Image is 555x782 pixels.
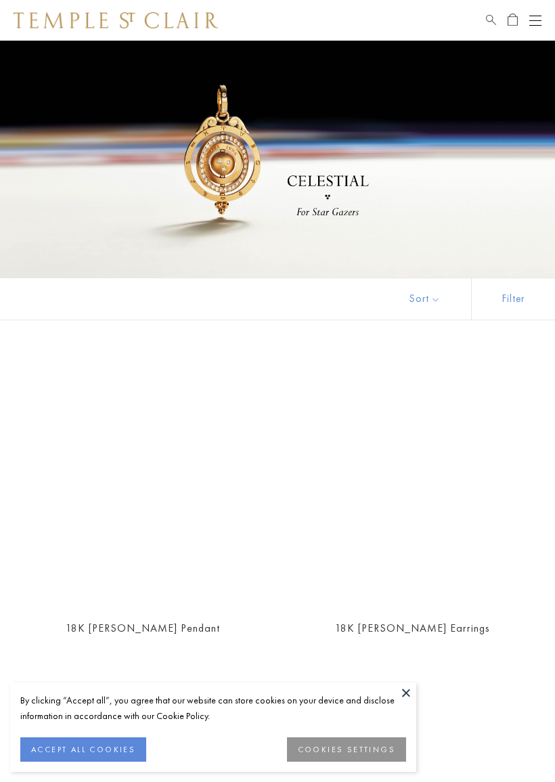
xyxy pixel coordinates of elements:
[486,12,496,28] a: Search
[66,621,220,635] a: 18K [PERSON_NAME] Pendant
[14,12,218,28] img: Temple St. Clair
[508,12,518,28] a: Open Shopping Bag
[20,693,406,724] div: By clicking “Accept all”, you agree that our website can store cookies on your device and disclos...
[379,278,471,320] button: Show sort by
[487,718,541,768] iframe: Gorgias live chat messenger
[471,278,555,320] button: Show filters
[529,12,541,28] button: Open navigation
[20,737,146,762] button: ACCEPT ALL COOKIES
[287,737,406,762] button: COOKIES SETTINGS
[16,354,269,607] a: P34861-LUNAHABMP34861-LUNAHABM
[286,354,539,607] a: E34861-LUNAHABME34861-LUNAHABM
[335,621,490,635] a: 18K [PERSON_NAME] Earrings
